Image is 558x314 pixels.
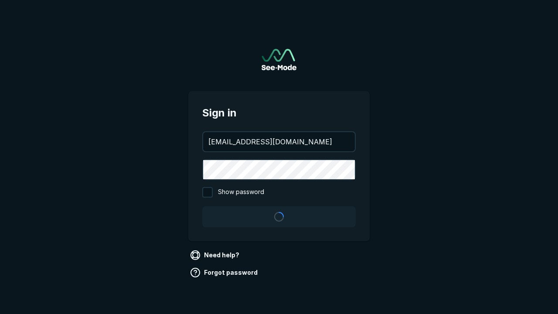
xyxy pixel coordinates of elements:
img: See-Mode Logo [262,49,296,70]
a: Go to sign in [262,49,296,70]
input: your@email.com [203,132,355,151]
span: Sign in [202,105,356,121]
a: Need help? [188,248,243,262]
a: Forgot password [188,266,261,280]
span: Show password [218,187,264,198]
